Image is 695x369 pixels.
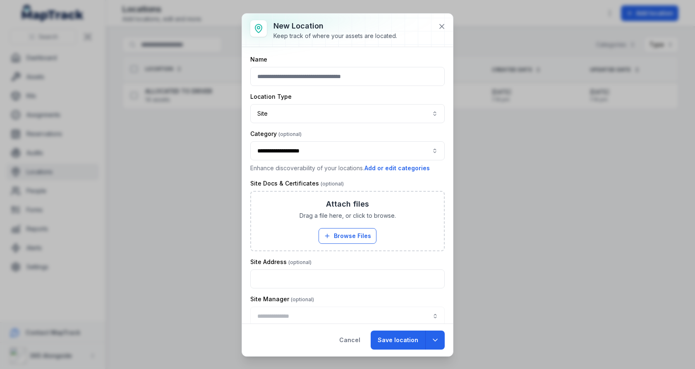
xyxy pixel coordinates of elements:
div: Keep track of where your assets are located. [273,32,397,40]
button: Browse Files [319,228,376,244]
button: Site [250,104,445,123]
label: Name [250,55,267,64]
h3: Attach files [326,198,369,210]
label: Category [250,130,302,138]
label: Site Docs & Certificates [250,179,344,188]
p: Enhance discoverability of your locations. [250,164,445,173]
label: Site Address [250,258,312,266]
button: Add or edit categories [364,164,430,173]
label: Site Manager [250,295,314,303]
button: Cancel [332,331,367,350]
button: Save location [371,331,425,350]
h3: New location [273,20,397,32]
label: Location Type [250,93,292,101]
span: Drag a file here, or click to browse. [300,212,396,220]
